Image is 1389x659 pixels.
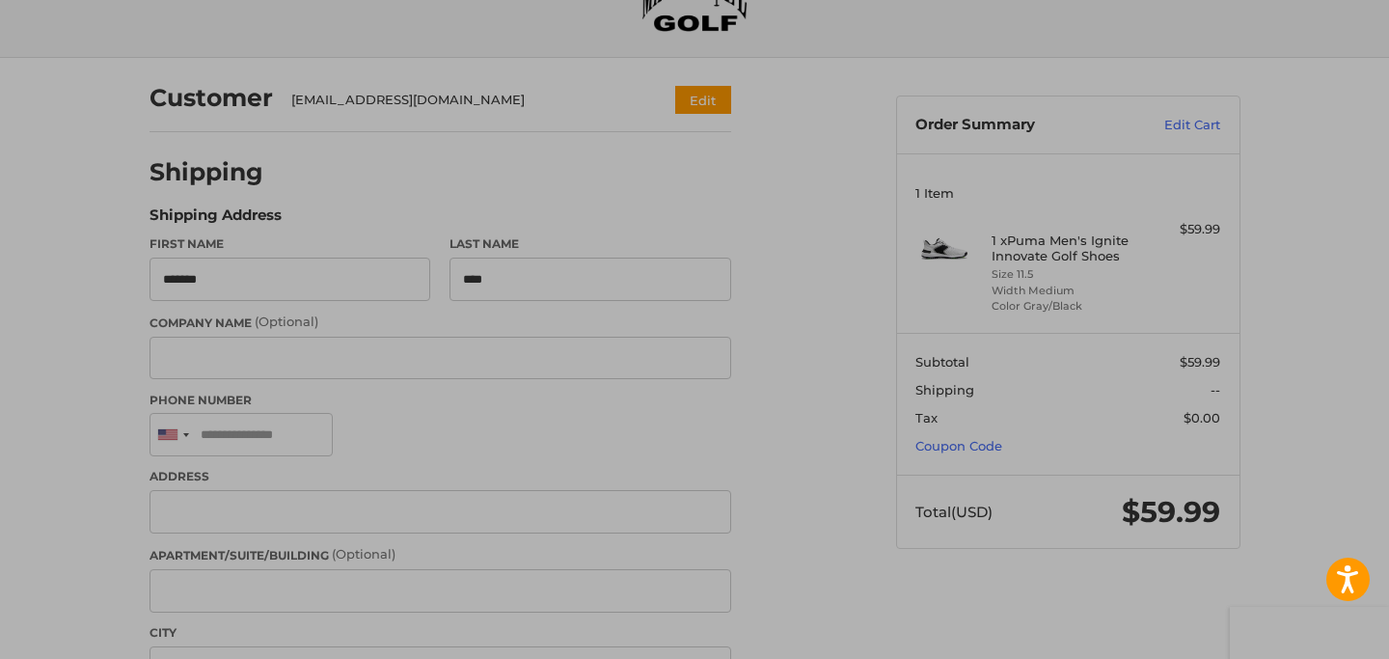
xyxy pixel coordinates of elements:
small: (Optional) [332,546,395,562]
span: $59.99 [1180,354,1220,370]
label: First Name [150,235,431,253]
div: $59.99 [1144,220,1220,239]
span: $59.99 [1122,494,1220,530]
li: Color Gray/Black [992,298,1139,315]
span: Total (USD) [915,503,993,521]
legend: Shipping Address [150,205,282,235]
div: [EMAIL_ADDRESS][DOMAIN_NAME] [291,91,638,110]
label: Address [150,468,731,485]
h2: Shipping [150,157,263,187]
span: $0.00 [1184,410,1220,426]
h2: Customer [150,83,273,113]
label: Company Name [150,313,731,332]
h3: Order Summary [915,116,1123,135]
label: City [150,624,731,642]
span: Tax [915,410,938,426]
iframe: Google Customer Reviews [1230,607,1389,659]
label: Phone Number [150,392,731,409]
small: (Optional) [255,314,318,329]
button: Edit [675,86,731,114]
a: Edit Cart [1123,116,1220,135]
label: Last Name [449,235,731,253]
div: United States: +1 [150,414,195,455]
h3: 1 Item [915,185,1220,201]
a: Coupon Code [915,438,1002,453]
span: -- [1211,382,1220,398]
label: Apartment/Suite/Building [150,545,731,564]
span: Shipping [915,382,974,398]
li: Size 11.5 [992,266,1139,283]
span: Subtotal [915,354,969,370]
h4: 1 x Puma Men's Ignite Innovate Golf Shoes [992,233,1139,264]
li: Width Medium [992,283,1139,299]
